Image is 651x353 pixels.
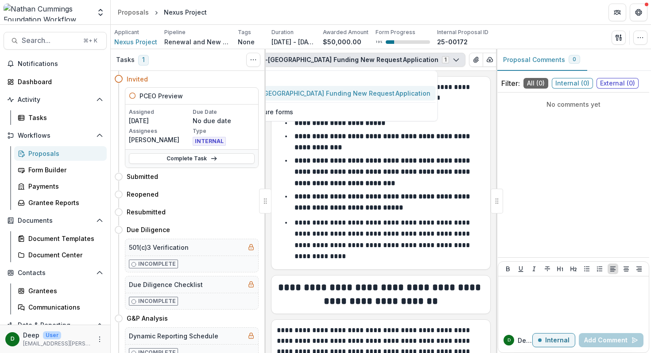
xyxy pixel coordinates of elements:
[18,132,93,140] span: Workflows
[164,8,207,17] div: Nexus Project
[503,264,513,274] button: Bold
[437,28,488,36] p: Internal Proposal ID
[608,264,618,274] button: Align Left
[508,338,511,342] div: Deep
[496,49,587,71] button: Proposal Comments
[4,266,107,280] button: Open Contacts
[94,4,107,21] button: Open entity switcher
[241,89,430,98] span: Israel-[GEOGRAPHIC_DATA] Funding New Request Application
[523,78,548,89] span: All ( 0 )
[238,28,251,36] p: Tags
[28,165,100,175] div: Form Builder
[18,96,93,104] span: Activity
[634,264,644,274] button: Align Right
[469,53,483,67] button: View Attached Files
[14,110,107,125] a: Tasks
[127,207,166,217] h4: Resubmitted
[129,116,191,125] p: [DATE]
[18,217,93,225] span: Documents
[568,264,579,274] button: Heading 2
[127,172,158,181] h4: Submitted
[138,297,176,305] p: Incomplete
[4,128,107,143] button: Open Workflows
[23,330,39,340] p: Deep
[581,264,592,274] button: Bullet List
[164,37,231,47] p: Renewal and New Grants Pipeline
[193,116,255,125] p: No due date
[129,153,255,164] a: Complete Task
[18,269,93,277] span: Contacts
[608,4,626,21] button: Partners
[129,243,189,252] h5: 501(c)3 Verification
[14,231,107,246] a: Document Templates
[14,283,107,298] a: Grantees
[129,108,191,116] p: Assigned
[127,225,170,234] h4: Due Diligence
[241,53,465,67] button: Israel-[GEOGRAPHIC_DATA] Funding New Request Application1
[437,37,468,47] p: 25-00172
[114,6,152,19] a: Proposals
[4,32,107,50] button: Search...
[11,336,15,342] div: Deep
[94,334,105,345] button: More
[14,146,107,161] a: Proposals
[501,78,520,89] p: Filter:
[323,28,368,36] p: Awarded Amount
[43,331,61,339] p: User
[4,318,107,332] button: Open Data & Reporting
[164,28,186,36] p: Pipeline
[323,37,361,47] p: $50,000.00
[230,76,430,84] p: Forms (1)
[129,331,218,341] h5: Dynamic Reporting Schedule
[127,314,168,323] h4: G&P Analysis
[22,36,78,45] span: Search...
[271,37,316,47] p: [DATE] - [DATE]
[594,264,605,274] button: Ordered List
[28,234,100,243] div: Document Templates
[271,28,294,36] p: Duration
[28,250,100,260] div: Document Center
[114,28,139,36] p: Applicant
[138,260,176,268] p: Incomplete
[193,127,255,135] p: Type
[114,37,157,47] a: Nexus Project
[129,127,191,135] p: Assignees
[246,53,260,67] button: Toggle View Cancelled Tasks
[4,213,107,228] button: Open Documents
[532,333,575,347] button: Internal
[28,149,100,158] div: Proposals
[542,264,553,274] button: Strike
[138,55,149,66] span: 1
[4,4,91,21] img: Nathan Cummings Foundation Workflow Sandbox logo
[28,113,100,122] div: Tasks
[238,37,255,47] p: None
[529,264,539,274] button: Italicize
[14,163,107,177] a: Form Builder
[129,280,203,289] h5: Due Diligence Checklist
[376,39,382,45] p: 19 %
[630,4,647,21] button: Get Help
[4,74,107,89] a: Dashboard
[116,56,135,64] h3: Tasks
[28,182,100,191] div: Payments
[18,60,103,68] span: Notifications
[14,248,107,262] a: Document Center
[23,340,91,348] p: [EMAIL_ADDRESS][PERSON_NAME][DOMAIN_NAME]
[4,93,107,107] button: Open Activity
[127,74,148,84] h4: Invited
[81,36,99,46] div: ⌘ + K
[14,300,107,314] a: Communications
[14,195,107,210] a: Grantee Reports
[597,78,639,89] span: External ( 0 )
[579,333,643,347] button: Add Comment
[193,137,226,146] span: INTERNAL
[501,100,646,109] p: No comments yet
[552,78,593,89] span: Internal ( 0 )
[18,322,93,329] span: Data & Reporting
[376,28,415,36] p: Form Progress
[28,286,100,295] div: Grantees
[4,57,107,71] button: Notifications
[515,264,526,274] button: Underline
[129,135,191,144] p: [PERSON_NAME]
